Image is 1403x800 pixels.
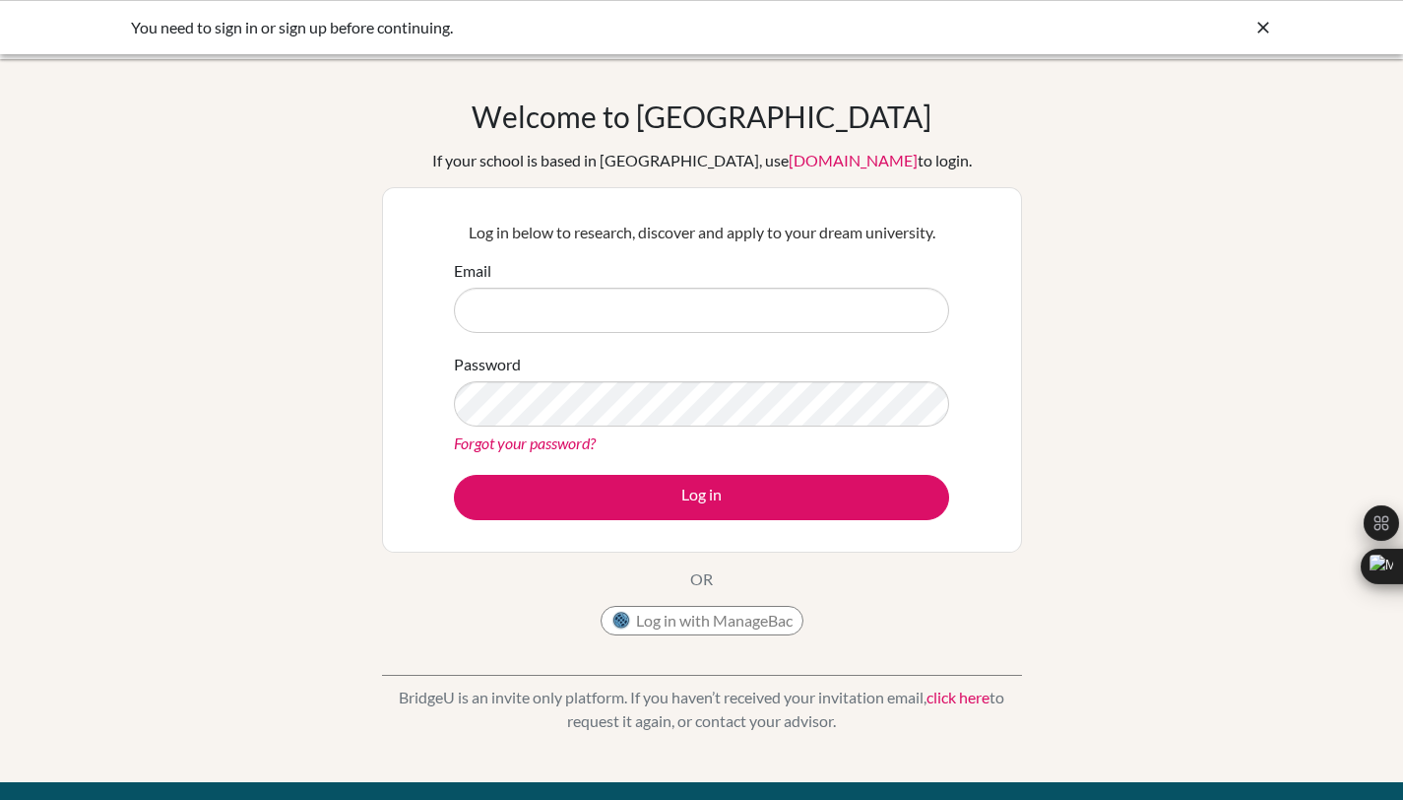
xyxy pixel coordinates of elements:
a: Forgot your password? [454,433,596,452]
label: Password [454,353,521,376]
a: click here [926,688,989,706]
p: BridgeU is an invite only platform. If you haven’t received your invitation email, to request it ... [382,686,1022,733]
div: If your school is based in [GEOGRAPHIC_DATA], use to login. [432,149,972,172]
label: Email [454,259,491,283]
button: Log in [454,475,949,520]
div: You need to sign in or sign up before continuing. [131,16,978,39]
a: [DOMAIN_NAME] [789,151,918,169]
button: Log in with ManageBac [601,606,803,635]
p: Log in below to research, discover and apply to your dream university. [454,221,949,244]
h1: Welcome to [GEOGRAPHIC_DATA] [472,99,931,134]
p: OR [690,567,713,591]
